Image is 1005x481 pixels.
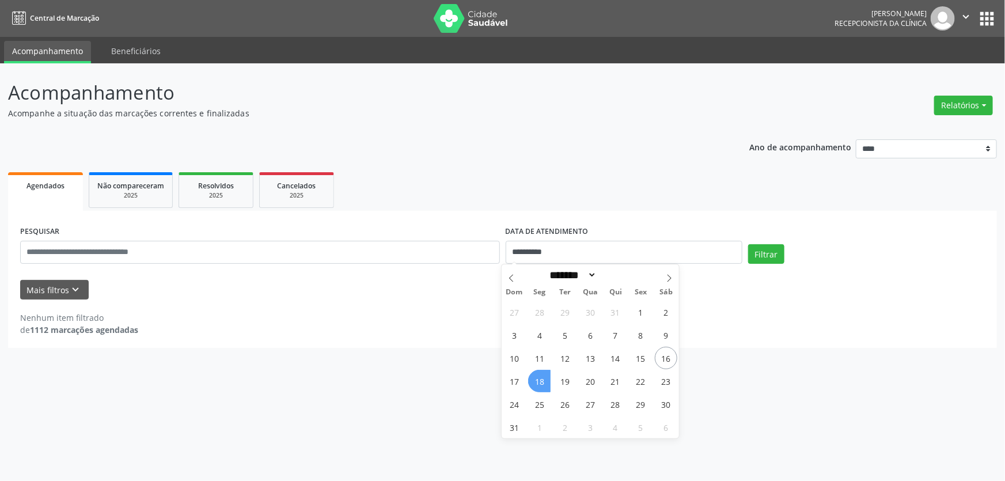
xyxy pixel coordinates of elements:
[655,370,677,392] span: Agosto 23, 2025
[553,301,576,323] span: Julho 29, 2025
[20,312,138,324] div: Nenhum item filtrado
[528,347,551,369] span: Agosto 11, 2025
[655,416,677,438] span: Setembro 6, 2025
[955,6,977,31] button: 
[579,416,601,438] span: Setembro 3, 2025
[931,6,955,31] img: img
[628,289,654,296] span: Sex
[960,10,972,23] i: 
[528,324,551,346] span: Agosto 4, 2025
[553,370,576,392] span: Agosto 19, 2025
[977,9,997,29] button: apps
[579,301,601,323] span: Julho 30, 2025
[553,347,576,369] span: Agosto 12, 2025
[552,289,578,296] span: Ter
[629,347,652,369] span: Agosto 15, 2025
[604,324,627,346] span: Agosto 7, 2025
[8,9,99,28] a: Central de Marcação
[8,78,700,107] p: Acompanhamento
[528,393,551,415] span: Agosto 25, 2025
[503,347,525,369] span: Agosto 10, 2025
[553,324,576,346] span: Agosto 5, 2025
[579,370,601,392] span: Agosto 20, 2025
[603,289,628,296] span: Qui
[579,347,601,369] span: Agosto 13, 2025
[655,324,677,346] span: Agosto 9, 2025
[503,416,525,438] span: Agosto 31, 2025
[103,41,169,61] a: Beneficiários
[748,244,784,264] button: Filtrar
[546,269,597,281] select: Month
[506,223,589,241] label: DATA DE ATENDIMENTO
[20,223,59,241] label: PESQUISAR
[629,370,652,392] span: Agosto 22, 2025
[604,301,627,323] span: Julho 31, 2025
[835,18,927,28] span: Recepcionista da clínica
[20,324,138,336] div: de
[70,283,82,296] i: keyboard_arrow_down
[629,324,652,346] span: Agosto 8, 2025
[629,301,652,323] span: Agosto 1, 2025
[604,370,627,392] span: Agosto 21, 2025
[268,191,325,200] div: 2025
[655,393,677,415] span: Agosto 30, 2025
[835,9,927,18] div: [PERSON_NAME]
[527,289,552,296] span: Seg
[26,181,65,191] span: Agendados
[553,416,576,438] span: Setembro 2, 2025
[503,393,525,415] span: Agosto 24, 2025
[198,181,234,191] span: Resolvidos
[528,370,551,392] span: Agosto 18, 2025
[528,416,551,438] span: Setembro 1, 2025
[750,139,852,154] p: Ano de acompanhamento
[503,301,525,323] span: Julho 27, 2025
[655,347,677,369] span: Agosto 16, 2025
[30,324,138,335] strong: 1112 marcações agendadas
[629,393,652,415] span: Agosto 29, 2025
[187,191,245,200] div: 2025
[655,301,677,323] span: Agosto 2, 2025
[604,347,627,369] span: Agosto 14, 2025
[278,181,316,191] span: Cancelados
[579,393,601,415] span: Agosto 27, 2025
[4,41,91,63] a: Acompanhamento
[503,370,525,392] span: Agosto 17, 2025
[30,13,99,23] span: Central de Marcação
[629,416,652,438] span: Setembro 5, 2025
[553,393,576,415] span: Agosto 26, 2025
[654,289,679,296] span: Sáb
[97,191,164,200] div: 2025
[503,324,525,346] span: Agosto 3, 2025
[97,181,164,191] span: Não compareceram
[934,96,993,115] button: Relatórios
[8,107,700,119] p: Acompanhe a situação das marcações correntes e finalizadas
[528,301,551,323] span: Julho 28, 2025
[604,393,627,415] span: Agosto 28, 2025
[597,269,635,281] input: Year
[578,289,603,296] span: Qua
[579,324,601,346] span: Agosto 6, 2025
[604,416,627,438] span: Setembro 4, 2025
[20,280,89,300] button: Mais filtroskeyboard_arrow_down
[502,289,527,296] span: Dom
